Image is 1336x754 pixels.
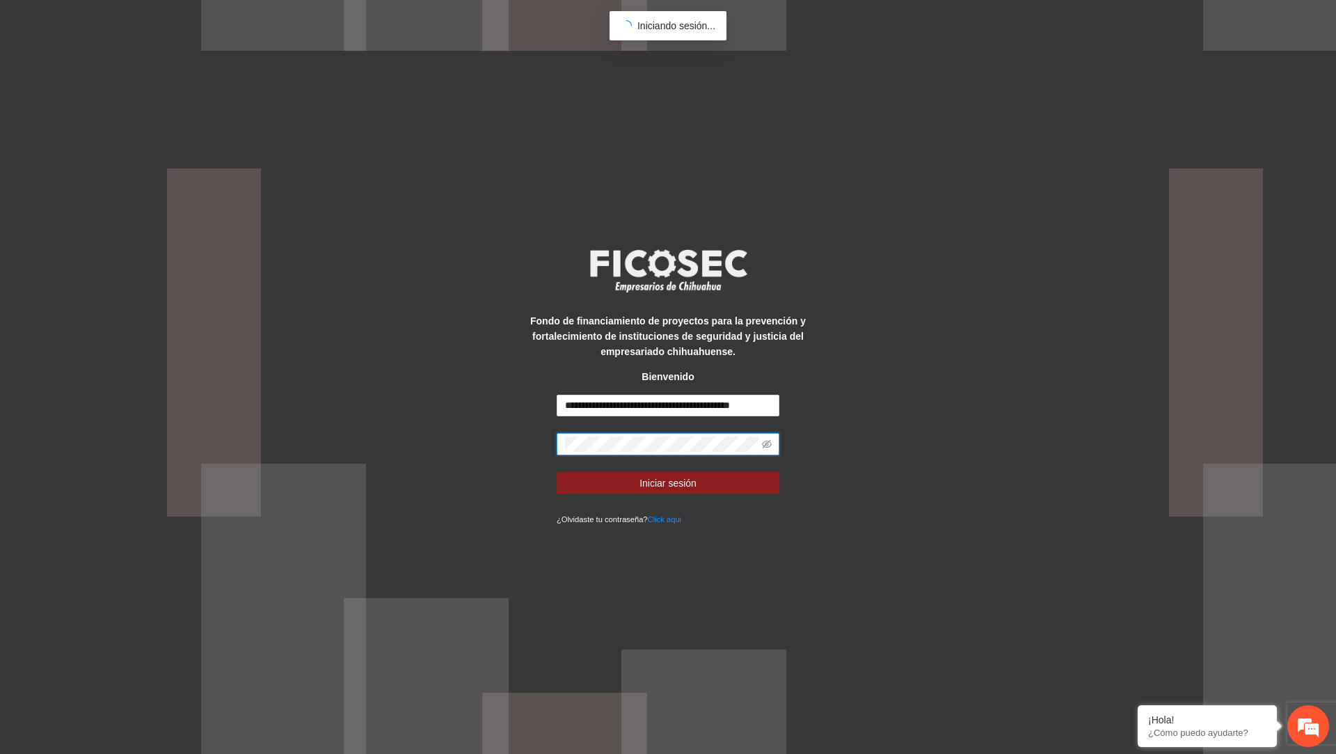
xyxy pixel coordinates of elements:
[1148,728,1266,738] p: ¿Cómo puedo ayudarte?
[621,20,632,31] span: loading
[639,476,697,491] span: Iniciar sesión
[642,371,694,382] strong: Bienvenido
[557,515,681,524] small: ¿Olvidaste tu contraseña?
[637,20,715,31] span: Iniciando sesión...
[581,245,755,297] img: logo
[1148,714,1266,725] div: ¡Hola!
[557,472,779,494] button: Iniciar sesión
[648,515,682,524] a: Click aqui
[530,315,806,357] strong: Fondo de financiamiento de proyectos para la prevención y fortalecimiento de instituciones de seg...
[228,7,262,40] div: Minimizar ventana de chat en vivo
[762,439,772,449] span: eye-invisible
[7,380,265,429] textarea: Escriba su mensaje y pulse “Intro”
[72,71,234,89] div: Chatee con nosotros ahora
[81,186,192,327] span: Estamos en línea.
